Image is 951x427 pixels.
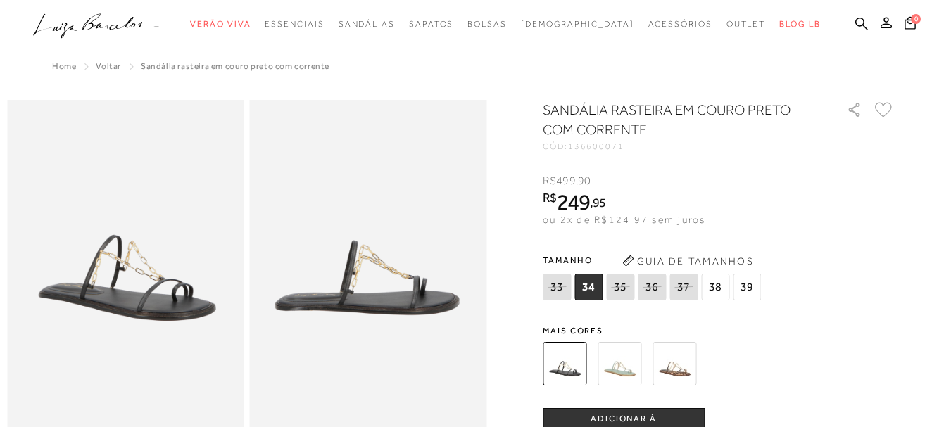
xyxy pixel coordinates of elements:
span: Verão Viva [190,19,251,29]
span: Bolsas [467,19,507,29]
span: 34 [574,274,603,300]
span: 39 [733,274,761,300]
i: R$ [543,191,557,204]
span: ou 2x de R$124,97 sem juros [543,214,705,225]
span: 36 [638,274,666,300]
span: 35 [606,274,634,300]
span: 499 [556,174,575,187]
span: Outlet [726,19,766,29]
a: Home [52,61,76,71]
span: Sandálias [339,19,395,29]
img: SANDÁLIA RASTEIRA EM COURO PRETO COM CORRENTE [543,342,586,385]
h1: SANDÁLIA RASTEIRA EM COURO PRETO COM CORRENTE [543,100,807,139]
div: CÓD: [543,142,824,151]
a: BLOG LB [779,11,820,37]
span: Tamanho [543,250,764,271]
span: BLOG LB [779,19,820,29]
a: categoryNavScreenReaderText [339,11,395,37]
span: [DEMOGRAPHIC_DATA] [521,19,634,29]
button: 0 [900,15,920,34]
button: Guia de Tamanhos [617,250,758,272]
span: 249 [557,189,590,215]
a: categoryNavScreenReaderText [409,11,453,37]
a: Voltar [96,61,121,71]
span: Sapatos [409,19,453,29]
span: Essenciais [265,19,324,29]
span: 37 [669,274,698,300]
span: 38 [701,274,729,300]
img: SANDÁLIA RASTEIRA EM COURO VERDE ALECRIM COM CORRENTE [598,342,641,385]
img: SANDÁLIA RASTEIRA EM ESTAMPA DE ONÇA COM CORRENTE [653,342,696,385]
span: Mais cores [543,326,895,335]
a: categoryNavScreenReaderText [190,11,251,37]
i: R$ [543,174,556,187]
span: Acessórios [648,19,712,29]
a: categoryNavScreenReaderText [726,11,766,37]
span: 33 [543,274,571,300]
a: categoryNavScreenReaderText [265,11,324,37]
span: 0 [911,14,921,24]
span: 136600071 [568,141,624,151]
span: SANDÁLIA RASTEIRA EM COURO PRETO COM CORRENTE [141,61,329,71]
a: noSubCategoriesText [521,11,634,37]
span: 90 [578,174,591,187]
span: 95 [593,195,606,210]
i: , [590,196,606,209]
a: categoryNavScreenReaderText [648,11,712,37]
i: , [576,174,591,187]
a: categoryNavScreenReaderText [467,11,507,37]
